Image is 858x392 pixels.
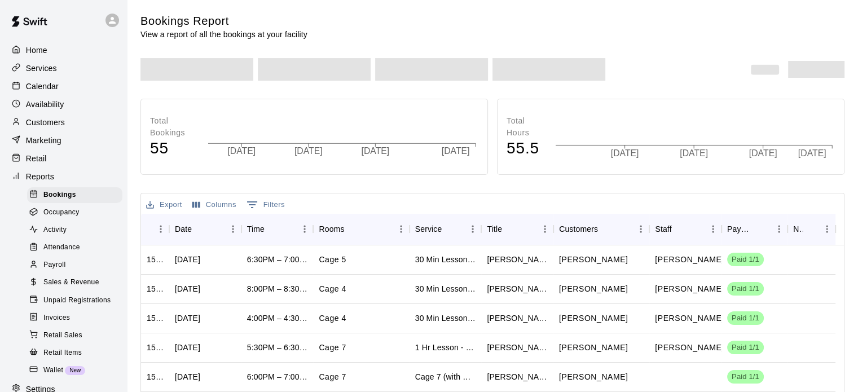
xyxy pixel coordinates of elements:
[43,295,111,306] span: Unpaid Registrations
[727,342,764,353] span: Paid 1/1
[680,148,708,157] tspan: [DATE]
[147,342,164,353] div: 1520205
[415,312,476,324] div: 30 Min Lesson - Hayley Freudenberg
[175,342,200,353] div: Tue, Oct 14, 2025
[175,254,200,265] div: Wed, Oct 15, 2025
[481,213,553,245] div: Title
[464,221,481,237] button: Menu
[152,221,169,237] button: Menu
[175,213,192,245] div: Date
[26,63,57,74] p: Services
[787,213,835,245] div: Notes
[487,254,548,265] div: Walker Freimuller
[727,372,764,382] span: Paid 1/1
[147,221,162,237] button: Sort
[247,342,308,353] div: 5:30PM – 6:30PM
[247,283,308,294] div: 8:00PM – 8:30PM
[26,99,64,110] p: Availability
[27,362,127,379] a: WalletNew
[649,213,721,245] div: Staff
[26,81,59,92] p: Calendar
[559,312,628,324] p: Brianna Morton
[43,365,63,376] span: Wallet
[705,221,721,237] button: Menu
[344,221,360,237] button: Sort
[655,213,671,245] div: Staff
[319,342,346,354] p: Cage 7
[655,283,724,295] p: Hayley Freudenberg
[27,345,122,361] div: Retail Items
[442,147,470,156] tspan: [DATE]
[553,213,649,245] div: Customers
[27,363,122,378] div: WalletNew
[415,283,476,294] div: 30 Min Lesson - Hayley Freudenberg
[9,150,118,167] a: Retail
[9,96,118,113] a: Availability
[487,283,548,294] div: Maddie KLINE
[43,207,80,218] span: Occupancy
[147,254,164,265] div: 1525057
[192,221,208,237] button: Sort
[313,213,409,245] div: Rooms
[9,132,118,149] a: Marketing
[27,275,122,290] div: Sales & Revenue
[143,196,185,214] button: Export
[150,139,196,158] h4: 55
[169,213,241,245] div: Date
[793,213,803,245] div: Notes
[611,148,639,157] tspan: [DATE]
[727,254,764,265] span: Paid 1/1
[26,153,47,164] p: Retail
[27,204,127,221] a: Occupancy
[241,213,314,245] div: Time
[27,239,127,257] a: Attendance
[362,147,390,156] tspan: [DATE]
[559,342,628,354] p: Cade Fechner
[487,312,548,324] div: Brianna Morton
[147,283,164,294] div: 1524578
[803,221,819,237] button: Sort
[319,371,346,383] p: Cage 7
[27,292,127,309] a: Unpaid Registrations
[43,330,82,341] span: Retail Sales
[140,29,307,40] p: View a report of all the bookings at your facility
[559,213,598,245] div: Customers
[655,254,724,266] p: Rhett McCall
[507,139,544,158] h4: 55.5
[27,257,127,274] a: Payroll
[632,221,649,237] button: Menu
[43,259,65,271] span: Payroll
[43,277,99,288] span: Sales & Revenue
[319,283,346,295] p: Cage 4
[655,342,724,354] p: Diego Gutierrez
[247,213,265,245] div: Time
[319,254,346,266] p: Cage 5
[26,171,54,182] p: Reports
[393,221,410,237] button: Menu
[190,196,239,214] button: Select columns
[798,148,826,157] tspan: [DATE]
[27,222,127,239] a: Activity
[9,78,118,95] a: Calendar
[415,342,476,353] div: 1 Hr Lesson - Diego Gutierrez
[319,312,346,324] p: Cage 4
[27,309,127,327] a: Invoices
[487,213,502,245] div: Title
[9,168,118,185] a: Reports
[9,114,118,131] div: Customers
[27,187,122,203] div: Bookings
[559,371,628,383] p: Saylor Gill
[559,254,628,266] p: Walker Freimuller
[27,328,122,343] div: Retail Sales
[175,283,200,294] div: Wed, Oct 15, 2025
[598,221,614,237] button: Sort
[27,344,127,362] a: Retail Items
[27,327,127,344] a: Retail Sales
[27,257,122,273] div: Payroll
[294,147,323,156] tspan: [DATE]
[319,213,344,245] div: Rooms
